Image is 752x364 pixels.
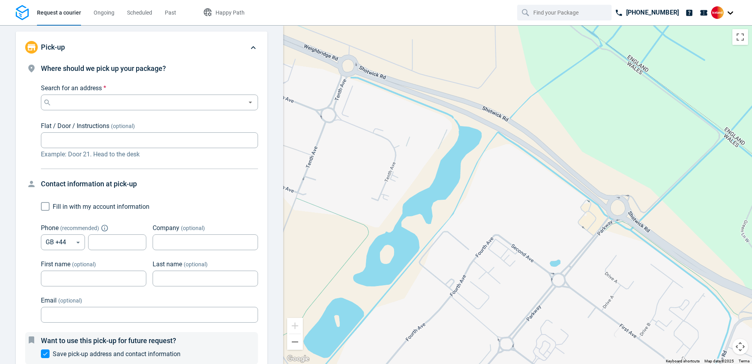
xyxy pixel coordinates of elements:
p: [PHONE_NUMBER] [626,8,679,17]
p: Example: Door 21. Head to the desk [41,150,258,159]
span: Fill in with my account information [53,203,149,210]
span: Past [165,9,176,16]
button: Explain "Recommended" [102,226,107,230]
span: Last name [153,260,182,268]
button: Keyboard shortcuts [666,358,700,364]
span: Save pick-up address and contact information [53,350,181,358]
span: Search for an address [41,84,102,92]
span: Happy Path [216,9,245,16]
span: Flat / Door / Instructions [41,122,109,130]
span: (optional) [181,225,205,231]
a: Terms [739,359,750,363]
span: First name [41,260,70,268]
button: Open [245,98,255,108]
span: (optional) [58,297,82,304]
span: Phone [41,224,59,232]
h4: Contact information at pick-up [41,178,258,189]
img: Google [285,354,311,364]
span: (optional) [111,123,135,129]
span: Email [41,297,57,304]
a: [PHONE_NUMBER] [612,5,682,20]
span: Where should we pick up your package? [41,64,166,72]
button: Zoom in [287,318,303,334]
a: Open this area in Google Maps (opens a new window) [285,354,311,364]
span: Want to use this pick-up for future request? [41,336,176,345]
span: Pick-up [41,43,65,51]
div: GB +44 [41,234,85,250]
img: Client [711,6,724,19]
span: (optional) [72,261,96,267]
span: Request a courier [37,9,81,16]
span: Scheduled [127,9,152,16]
div: Pick-up [16,32,267,63]
span: (optional) [184,261,208,267]
button: Map camera controls [732,339,748,355]
span: ( recommended ) [60,225,99,231]
img: Logo [16,5,29,20]
input: Find your Package [533,5,597,20]
button: Zoom out [287,334,303,350]
span: Ongoing [94,9,114,16]
button: Toggle fullscreen view [732,29,748,45]
span: Company [153,224,179,232]
span: Map data ©2025 [704,359,734,363]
